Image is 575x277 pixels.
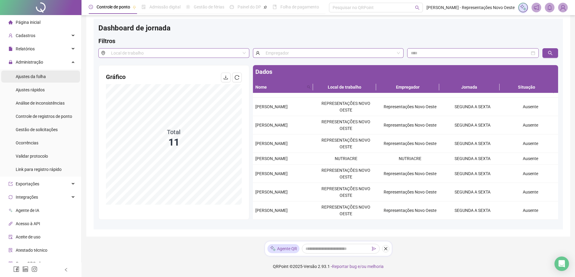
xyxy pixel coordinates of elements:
[503,183,558,201] td: Ausente
[442,134,503,153] td: SEGUNDA A SEXTA
[314,165,378,183] td: REPRESENTAÇÕES NOVO OESTE
[442,183,503,201] td: SEGUNDA A SEXTA
[442,153,503,165] td: SEGUNDA A SEXTA
[313,81,376,93] th: Local de trabalho
[16,195,38,200] span: Integrações
[8,47,13,51] span: file
[22,266,28,272] span: linkedin
[442,98,503,116] td: SEGUNDA A SEXTA
[142,5,146,9] span: file-done
[306,83,312,92] span: search
[255,171,288,176] span: [PERSON_NAME]
[558,3,567,12] img: 7715
[223,75,228,80] span: download
[16,20,40,25] span: Página inicial
[255,141,288,146] span: [PERSON_NAME]
[255,84,305,90] span: Nome
[314,116,378,134] td: REPRESENTAÇÕES NOVO OESTE
[16,87,45,92] span: Ajustes rápidos
[314,153,378,165] td: NUTRIACRE
[13,266,19,272] span: facebook
[503,116,558,134] td: Ausente
[503,134,558,153] td: Ausente
[378,165,442,183] td: Representações Novo Oeste
[273,5,277,9] span: book
[8,182,13,186] span: export
[307,85,311,89] span: search
[304,264,317,269] span: Versão
[16,74,46,79] span: Ajustes da folha
[439,81,499,93] th: Jornada
[255,208,288,213] span: [PERSON_NAME]
[270,245,276,252] img: sparkle-icon.fc2bf0ac1784a2077858766a79e2daf3.svg
[16,60,43,65] span: Administração
[384,247,388,251] span: close
[8,261,13,266] span: qrcode
[442,116,503,134] td: SEGUNDA A SEXTA
[8,60,13,64] span: lock
[81,256,575,277] footer: QRPoint © 2025 - 2.93.1 -
[16,33,35,38] span: Cadastros
[503,201,558,220] td: Ausente
[255,190,288,194] span: [PERSON_NAME]
[280,5,319,9] span: Folha de pagamento
[8,222,13,226] span: api
[378,98,442,116] td: Representações Novo Oeste
[503,98,558,116] td: Ausente
[16,140,38,145] span: Ocorrências
[98,48,108,58] span: environment
[255,123,288,127] span: [PERSON_NAME]
[378,153,442,165] td: NUTRIACRE
[503,153,558,165] td: Ausente
[442,201,503,220] td: SEGUNDA A SEXTA
[16,248,47,253] span: Atestado técnico
[547,5,552,10] span: bell
[8,20,13,24] span: home
[255,68,272,75] span: Dados
[97,5,130,9] span: Controle de ponto
[89,5,93,9] span: clock-circle
[16,167,62,172] span: Link para registro rápido
[314,98,378,116] td: REPRESENTAÇÕES NOVO OESTE
[16,235,40,239] span: Aceite de uso
[267,244,299,253] div: Agente QR
[64,268,68,272] span: left
[16,154,48,159] span: Validar protocolo
[548,51,553,55] span: search
[235,75,239,80] span: reload
[98,37,115,45] span: Filtros
[500,81,554,93] th: Situação
[16,208,39,213] span: Agente de IA
[378,116,442,134] td: Representações Novo Oeste
[255,104,288,109] span: [PERSON_NAME]
[264,5,267,9] span: pushpin
[16,127,58,132] span: Gestão de solicitações
[149,5,180,9] span: Admissão digital
[16,101,65,105] span: Análise de inconsistências
[230,5,234,9] span: dashboard
[133,5,136,9] span: pushpin
[255,156,288,161] span: [PERSON_NAME]
[534,5,539,10] span: notification
[8,248,13,252] span: solution
[8,195,13,199] span: sync
[314,134,378,153] td: REPRESENTAÇÕES NOVO OESTE
[16,221,40,226] span: Acesso à API
[8,33,13,38] span: user-add
[16,181,39,186] span: Exportações
[426,4,515,11] span: [PERSON_NAME] - Representações Novo Oeste
[332,264,384,269] span: Reportar bug e/ou melhoria
[8,235,13,239] span: audit
[378,201,442,220] td: Representações Novo Oeste
[16,261,43,266] span: Gerar QRCode
[186,5,190,9] span: sun
[314,183,378,201] td: REPRESENTAÇÕES NOVO OESTE
[31,266,37,272] span: instagram
[314,201,378,220] td: REPRESENTAÇÕES NOVO OESTE
[98,24,171,32] span: Dashboard de jornada
[106,73,126,80] span: Gráfico
[376,81,439,93] th: Empregador
[194,5,224,9] span: Gestão de férias
[503,165,558,183] td: Ausente
[554,257,569,271] div: Open Intercom Messenger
